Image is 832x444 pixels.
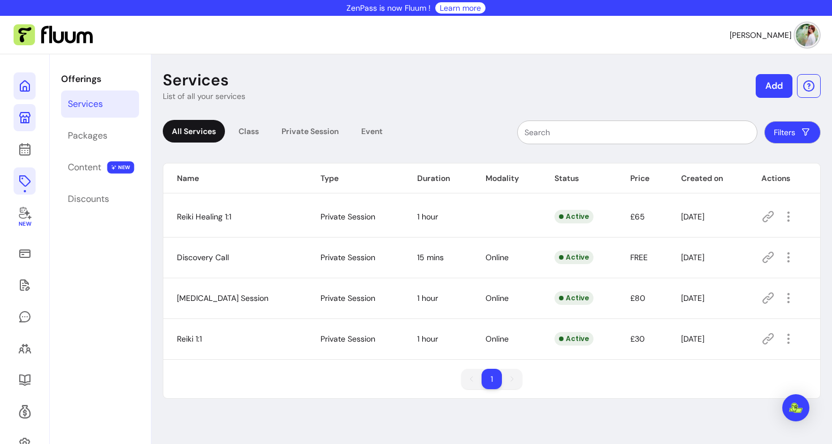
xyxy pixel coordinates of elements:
span: [PERSON_NAME] [730,29,791,41]
li: pagination item 1 active [482,369,502,389]
span: £65 [630,212,645,222]
a: Clients [14,335,36,362]
span: Online [486,334,509,344]
span: Private Session [320,334,375,344]
div: Active [554,251,593,264]
span: [DATE] [681,293,704,303]
span: NEW [107,161,135,174]
div: Active [554,332,593,346]
a: Packages [61,122,139,149]
div: Class [229,120,268,143]
th: Status [541,163,617,193]
div: Content [68,161,101,174]
div: Private Session [272,120,348,143]
button: Filters [764,121,821,144]
a: Calendar [14,136,36,163]
th: Modality [472,163,541,193]
span: Reiki 1:1 [177,334,202,344]
th: Duration [404,163,472,193]
a: Refer & Earn [14,398,36,425]
th: Actions [748,163,820,193]
span: Private Session [320,212,375,222]
span: Private Session [320,293,375,303]
span: [MEDICAL_DATA] Session [177,293,268,303]
div: Event [352,120,392,143]
p: Offerings [61,72,139,86]
div: Active [554,291,593,305]
span: 1 hour [417,212,438,222]
a: Learn more [440,2,481,14]
button: avatar[PERSON_NAME] [730,24,818,46]
img: Fluum Logo [14,24,93,46]
span: Reiki Healing 1:1 [177,212,231,222]
span: 15 mins [417,252,444,262]
span: [DATE] [681,212,704,222]
nav: pagination navigation [456,363,528,395]
p: List of all your services [163,90,245,102]
span: Private Session [320,252,375,262]
div: All Services [163,120,225,143]
a: Discounts [61,186,139,213]
a: Content NEW [61,154,139,181]
span: 1 hour [417,293,438,303]
div: Open Intercom Messenger [782,394,809,421]
p: ZenPass is now Fluum ! [346,2,431,14]
a: Services [61,90,139,118]
div: Active [554,210,593,223]
div: Packages [68,129,107,143]
span: FREE [630,252,648,262]
th: Type [307,163,404,193]
a: Sales [14,240,36,267]
span: [DATE] [681,334,704,344]
a: Resources [14,367,36,394]
a: My Messages [14,303,36,330]
input: Search [525,127,750,138]
div: Discounts [68,192,109,206]
th: Price [617,163,668,193]
span: Discovery Call [177,252,229,262]
span: Online [486,293,509,303]
a: Waivers [14,271,36,299]
th: Created on [668,163,747,193]
span: New [18,221,31,228]
button: Add [756,74,792,98]
span: Online [486,252,509,262]
span: £30 [630,334,645,344]
img: avatar [796,24,818,46]
span: 1 hour [417,334,438,344]
p: Services [163,70,229,90]
span: £80 [630,293,645,303]
th: Name [163,163,307,193]
a: My Page [14,104,36,131]
div: Services [68,97,103,111]
a: Offerings [14,167,36,195]
a: Home [14,72,36,100]
a: New [14,199,36,235]
span: [DATE] [681,252,704,262]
